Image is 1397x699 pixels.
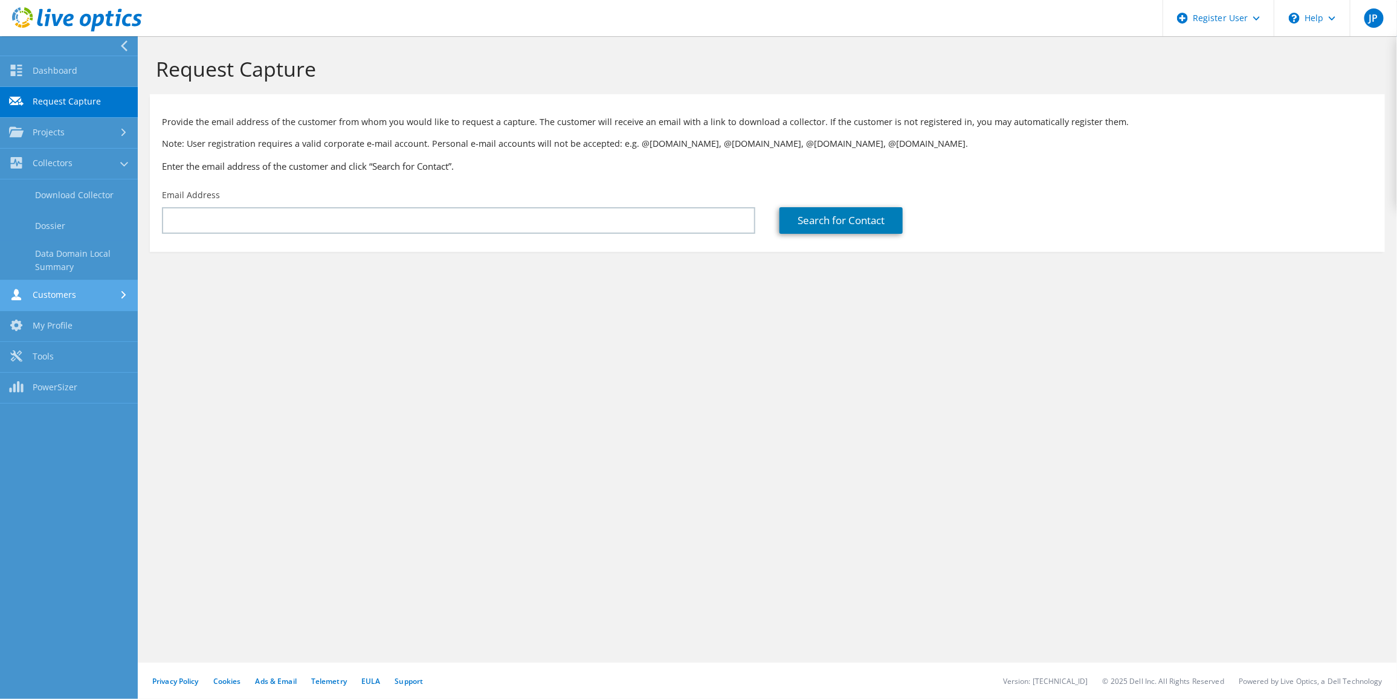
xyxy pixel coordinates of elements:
[156,56,1373,82] h1: Request Capture
[1003,676,1088,686] li: Version: [TECHNICAL_ID]
[162,115,1373,129] p: Provide the email address of the customer from whom you would like to request a capture. The cust...
[256,676,297,686] a: Ads & Email
[1103,676,1224,686] li: © 2025 Dell Inc. All Rights Reserved
[162,189,220,201] label: Email Address
[779,207,903,234] a: Search for Contact
[311,676,347,686] a: Telemetry
[1364,8,1384,28] span: JP
[361,676,380,686] a: EULA
[162,159,1373,173] h3: Enter the email address of the customer and click “Search for Contact”.
[1239,676,1382,686] li: Powered by Live Optics, a Dell Technology
[162,137,1373,150] p: Note: User registration requires a valid corporate e-mail account. Personal e-mail accounts will ...
[395,676,423,686] a: Support
[213,676,241,686] a: Cookies
[152,676,199,686] a: Privacy Policy
[1289,13,1300,24] svg: \n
